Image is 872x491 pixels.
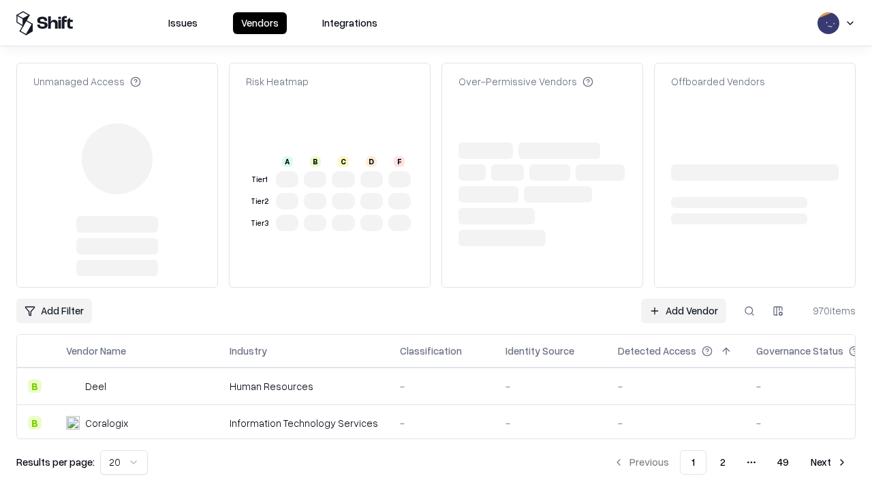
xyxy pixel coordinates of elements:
a: Add Vendor [641,299,726,323]
div: Human Resources [230,379,378,393]
button: 2 [709,450,736,475]
div: B [310,156,321,167]
div: F [394,156,405,167]
div: Detected Access [618,344,696,358]
button: Vendors [233,12,287,34]
div: - [618,379,734,393]
div: 970 items [801,303,856,318]
div: Tier 3 [249,218,270,229]
div: - [505,379,596,393]
div: Unmanaged Access [33,74,141,89]
div: Coralogix [85,416,128,430]
div: Governance Status [756,344,843,358]
button: Next [803,450,856,475]
button: 49 [766,450,800,475]
nav: pagination [605,450,856,475]
img: Deel [66,379,80,393]
div: Information Technology Services [230,416,378,430]
div: Tier 1 [249,174,270,185]
div: A [282,156,293,167]
div: Industry [230,344,267,358]
button: Issues [160,12,206,34]
p: Results per page: [16,455,95,469]
div: B [28,416,42,430]
div: Deel [85,379,106,393]
div: Identity Source [505,344,574,358]
div: Risk Heatmap [246,74,309,89]
div: Offboarded Vendors [671,74,765,89]
div: Tier 2 [249,196,270,207]
button: Add Filter [16,299,92,323]
button: Integrations [314,12,386,34]
div: Classification [400,344,462,358]
div: - [400,379,484,393]
div: Over-Permissive Vendors [458,74,593,89]
div: - [505,416,596,430]
div: D [366,156,377,167]
div: - [618,416,734,430]
img: Coralogix [66,416,80,430]
button: 1 [680,450,706,475]
div: - [400,416,484,430]
div: B [28,379,42,393]
div: C [338,156,349,167]
div: Vendor Name [66,344,126,358]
